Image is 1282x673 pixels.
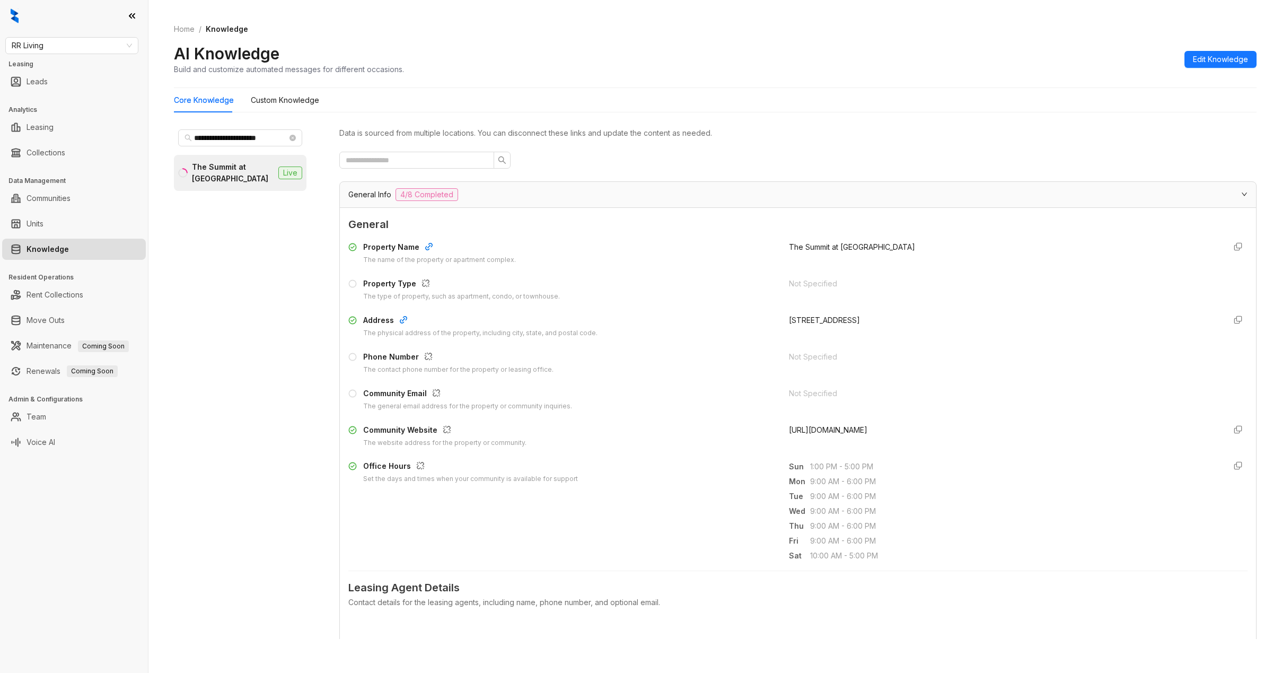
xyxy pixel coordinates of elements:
span: Live [278,167,302,179]
span: The Summit at [GEOGRAPHIC_DATA] [789,242,915,251]
a: Move Outs [27,310,65,331]
span: search [498,156,506,164]
a: Units [27,213,43,234]
div: Address [363,314,598,328]
div: The Summit at [GEOGRAPHIC_DATA] [192,161,274,185]
span: 1:00 PM - 5:00 PM [810,461,1217,473]
span: 10:00 AM - 5:00 PM [810,550,1217,562]
div: The physical address of the property, including city, state, and postal code. [363,328,598,338]
a: RenewalsComing Soon [27,361,118,382]
a: Voice AI [27,432,55,453]
a: Collections [27,142,65,163]
span: 9:00 AM - 6:00 PM [810,505,1217,517]
span: Leasing Agent Details [348,580,1248,596]
span: Thu [789,520,810,532]
li: Communities [2,188,146,209]
div: Custom Knowledge [251,94,319,106]
h3: Leasing [8,59,148,69]
h3: Analytics [8,105,148,115]
h2: AI Knowledge [174,43,279,64]
li: Team [2,406,146,427]
span: close-circle [289,135,296,141]
li: Renewals [2,361,146,382]
div: The name of the property or apartment complex. [363,255,516,265]
span: General [348,216,1248,233]
a: Leasing [27,117,54,138]
a: Team [27,406,46,427]
a: Home [172,23,197,35]
li: Rent Collections [2,284,146,305]
span: Knowledge [206,24,248,33]
div: The contact phone number for the property or leasing office. [363,365,554,375]
li: Knowledge [2,239,146,260]
span: Edit Knowledge [1193,54,1248,65]
li: Maintenance [2,335,146,356]
span: General Info [348,189,391,200]
a: Communities [27,188,71,209]
span: Coming Soon [67,365,118,377]
div: General Info4/8 Completed [340,182,1256,207]
span: Sun [789,461,810,473]
li: Leasing [2,117,146,138]
h3: Data Management [8,176,148,186]
a: Rent Collections [27,284,83,305]
div: Community Website [363,424,526,438]
span: 9:00 AM - 6:00 PM [810,520,1217,532]
div: Property Name [363,241,516,255]
li: Units [2,213,146,234]
div: [STREET_ADDRESS] [789,314,1217,326]
li: Collections [2,142,146,163]
div: Core Knowledge [174,94,234,106]
span: Wed [789,505,810,517]
div: Build and customize automated messages for different occasions. [174,64,404,75]
div: Not Specified [789,351,1217,363]
div: Phone Number [363,351,554,365]
button: Edit Knowledge [1184,51,1257,68]
span: expanded [1241,191,1248,197]
div: Community Email [363,388,572,401]
span: Tue [789,491,810,502]
span: Mon [789,476,810,487]
h3: Admin & Configurations [8,395,148,404]
span: 9:00 AM - 6:00 PM [810,476,1217,487]
span: 4/8 Completed [396,188,458,201]
div: Not Specified [789,388,1217,399]
span: RR Living [12,38,132,54]
a: Knowledge [27,239,69,260]
span: 9:00 AM - 6:00 PM [810,535,1217,547]
span: Coming Soon [78,340,129,352]
li: / [199,23,201,35]
li: Leads [2,71,146,92]
div: Not Specified [789,278,1217,290]
div: The website address for the property or community. [363,438,526,448]
div: Property Type [363,278,560,292]
div: The type of property, such as apartment, condo, or townhouse. [363,292,560,302]
span: 9:00 AM - 6:00 PM [810,491,1217,502]
div: Set the days and times when your community is available for support [363,474,578,484]
li: Voice AI [2,432,146,453]
div: Data is sourced from multiple locations. You can disconnect these links and update the content as... [339,127,1257,139]
span: search [185,134,192,142]
span: Sat [789,550,810,562]
li: Move Outs [2,310,146,331]
span: Fri [789,535,810,547]
a: Leads [27,71,48,92]
div: Office Hours [363,460,578,474]
h3: Resident Operations [8,273,148,282]
div: The general email address for the property or community inquiries. [363,401,572,412]
span: [URL][DOMAIN_NAME] [789,425,867,434]
div: Contact details for the leasing agents, including name, phone number, and optional email. [348,597,1248,608]
img: logo [11,8,19,23]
